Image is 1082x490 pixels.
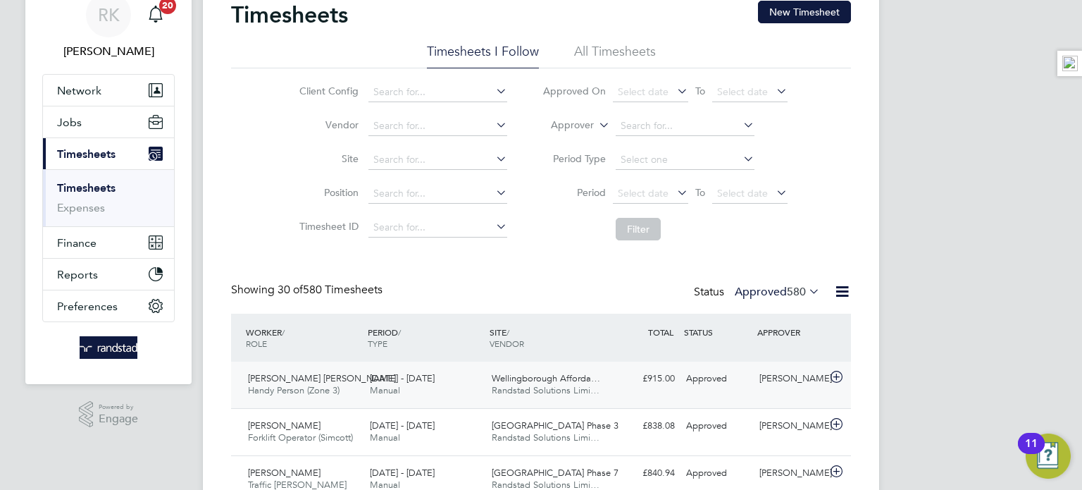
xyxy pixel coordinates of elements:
span: Handy Person (Zone 3) [248,384,340,396]
a: Expenses [57,201,105,214]
div: [PERSON_NAME] [754,462,827,485]
input: Search for... [616,116,754,136]
span: [PERSON_NAME] [248,467,321,479]
div: Approved [680,415,754,438]
span: Preferences [57,300,118,313]
div: £838.08 [607,415,680,438]
span: [DATE] - [DATE] [370,372,435,384]
span: Manual [370,431,400,443]
label: Approved [735,285,820,299]
span: [DATE] - [DATE] [370,419,435,431]
div: Timesheets [43,169,174,226]
span: Network [57,84,101,97]
div: PERIOD [364,319,486,356]
div: Approved [680,462,754,485]
label: Timesheet ID [295,220,359,233]
span: Russell Kerley [42,43,175,60]
label: Approved On [542,85,606,97]
div: [PERSON_NAME] [754,367,827,391]
input: Select one [616,150,754,170]
span: [GEOGRAPHIC_DATA] Phase 3 [492,419,618,431]
button: Preferences [43,290,174,321]
a: Go to home page [42,336,175,359]
a: Timesheets [57,181,116,195]
span: Jobs [57,116,82,129]
span: Reports [57,268,98,281]
span: TYPE [368,338,387,349]
div: SITE [486,319,608,356]
input: Search for... [368,150,507,170]
div: APPROVER [754,319,827,345]
span: Finance [57,236,97,250]
span: VENDOR [490,338,524,349]
span: [DATE] - [DATE] [370,467,435,479]
span: Engage [99,413,138,425]
div: WORKER [242,319,364,356]
div: STATUS [680,319,754,345]
div: Approved [680,367,754,391]
span: TOTAL [648,326,673,338]
div: £840.94 [607,462,680,485]
span: 580 Timesheets [278,283,383,297]
span: Select date [618,85,669,98]
label: Period [542,186,606,199]
span: Forklift Operator (Simcott) [248,431,353,443]
img: randstad-logo-retina.png [80,336,138,359]
span: To [691,183,709,202]
span: Select date [618,187,669,200]
span: [PERSON_NAME] [PERSON_NAME] [248,372,396,384]
button: Reports [43,259,174,290]
span: 30 of [278,283,303,297]
span: / [398,326,401,338]
li: All Timesheets [574,43,656,68]
span: / [506,326,509,338]
button: Filter [616,218,661,240]
h2: Timesheets [231,1,348,29]
label: Site [295,152,359,165]
span: Randstad Solutions Limi… [492,384,599,396]
div: Status [694,283,823,302]
div: 11 [1025,443,1038,462]
span: Timesheets [57,147,116,161]
button: New Timesheet [758,1,851,23]
button: Network [43,75,174,106]
span: Powered by [99,401,138,413]
label: Vendor [295,118,359,131]
input: Search for... [368,82,507,102]
div: [PERSON_NAME] [754,415,827,438]
button: Finance [43,227,174,258]
span: / [282,326,285,338]
span: Wellingborough Afforda… [492,372,600,384]
span: [PERSON_NAME] [248,419,321,431]
label: Approver [530,118,594,133]
span: RK [98,6,120,24]
span: Select date [717,85,768,98]
button: Open Resource Center, 11 new notifications [1026,434,1071,479]
button: Jobs [43,106,174,137]
a: Powered byEngage [79,401,139,428]
label: Position [295,186,359,199]
li: Timesheets I Follow [427,43,539,68]
div: £915.00 [607,367,680,391]
div: Showing [231,283,385,298]
input: Search for... [368,116,507,136]
label: Client Config [295,85,359,97]
span: Select date [717,187,768,200]
span: To [691,82,709,100]
span: ROLE [246,338,267,349]
span: [GEOGRAPHIC_DATA] Phase 7 [492,467,618,479]
input: Search for... [368,184,507,204]
span: Manual [370,384,400,396]
input: Search for... [368,218,507,238]
label: Period Type [542,152,606,165]
span: 580 [787,285,806,299]
button: Timesheets [43,138,174,169]
span: Randstad Solutions Limi… [492,431,599,443]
